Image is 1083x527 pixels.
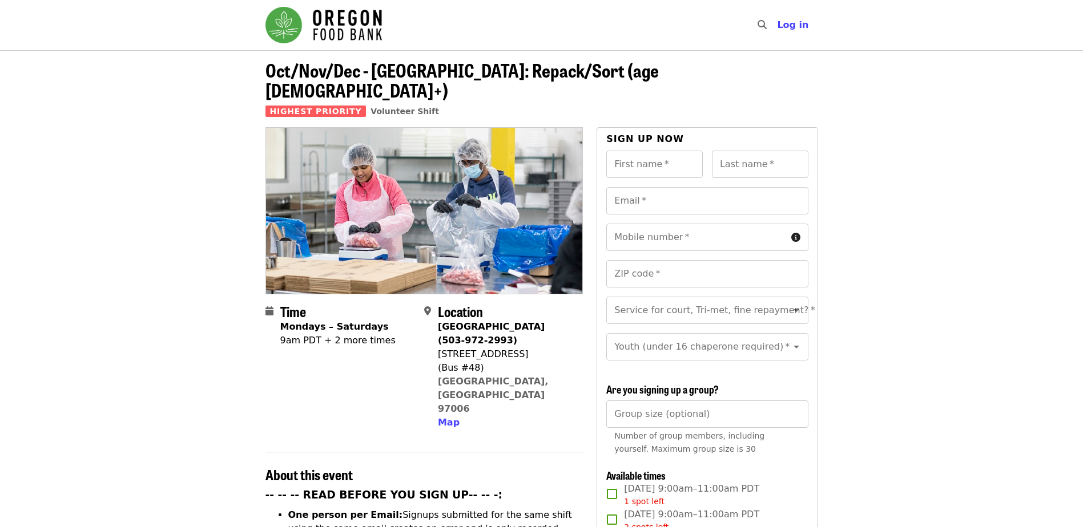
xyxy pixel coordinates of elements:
span: Log in [777,19,808,30]
div: (Bus #48) [438,361,574,375]
span: Location [438,301,483,321]
div: [STREET_ADDRESS] [438,347,574,361]
strong: One person per Email: [288,509,403,520]
strong: Mondays – Saturdays [280,321,389,332]
input: [object Object] [606,400,808,428]
span: Oct/Nov/Dec - [GEOGRAPHIC_DATA]: Repack/Sort (age [DEMOGRAPHIC_DATA]+) [265,56,659,103]
span: Map [438,417,460,428]
button: Log in [768,14,818,37]
strong: -- -- -- READ BEFORE YOU SIGN UP-- -- -: [265,489,503,501]
button: Open [788,302,804,318]
img: Oregon Food Bank - Home [265,7,382,43]
span: Highest Priority [265,106,367,117]
img: Oct/Nov/Dec - Beaverton: Repack/Sort (age 10+) organized by Oregon Food Bank [266,128,583,293]
div: 9am PDT + 2 more times [280,334,396,347]
input: ZIP code [606,260,808,287]
button: Open [788,339,804,355]
strong: [GEOGRAPHIC_DATA] (503-972-2993) [438,321,545,346]
input: Last name [712,151,808,178]
span: Number of group members, including yourself. Maximum group size is 30 [614,431,764,453]
span: [DATE] 9:00am–11:00am PDT [624,482,759,508]
span: Are you signing up a group? [606,382,719,396]
i: calendar icon [265,306,273,317]
span: 1 spot left [624,497,665,506]
input: First name [606,151,703,178]
i: map-marker-alt icon [424,306,431,317]
span: Sign up now [606,133,684,144]
a: Volunteer Shift [371,107,439,116]
span: About this event [265,464,353,484]
input: Mobile number [606,224,786,251]
span: Available times [606,468,666,483]
input: Search [774,11,783,39]
span: Time [280,301,306,321]
i: search icon [758,19,767,30]
input: Email [606,187,808,214]
button: Map [438,416,460,429]
i: circle-info icon [791,232,800,243]
a: [GEOGRAPHIC_DATA], [GEOGRAPHIC_DATA] 97006 [438,376,549,414]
